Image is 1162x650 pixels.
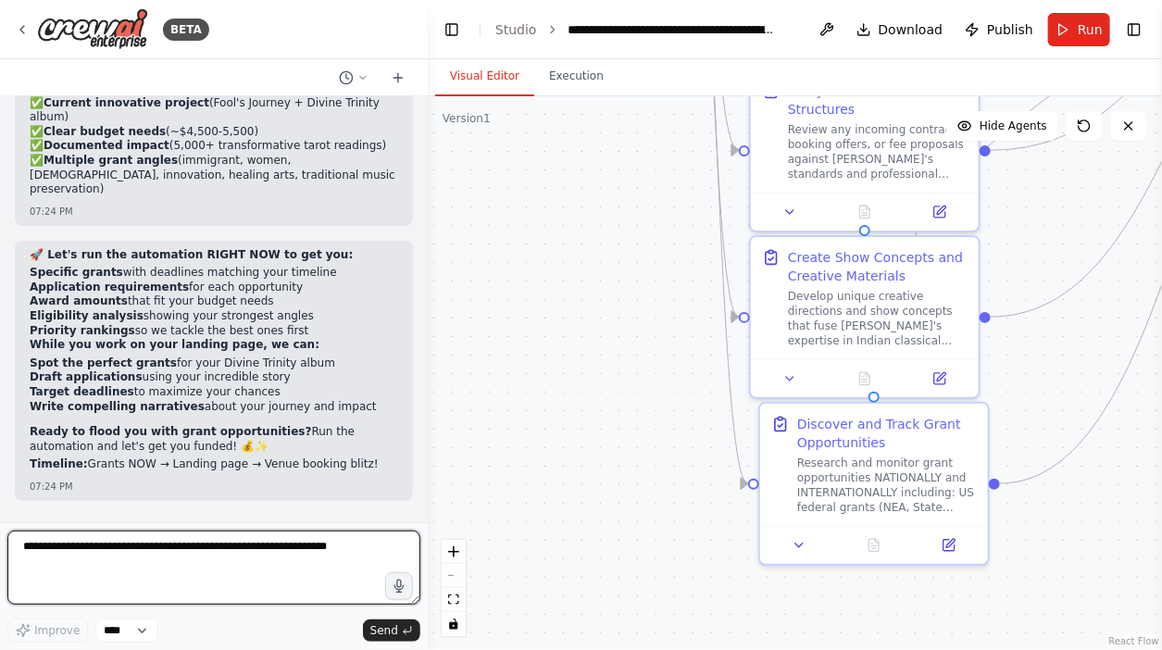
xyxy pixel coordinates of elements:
strong: While you work on your landing page, we can: [30,338,319,351]
div: Research and monitor grant opportunities NATIONALLY and INTERNATIONALLY including: US federal gra... [797,456,977,515]
span: Publish [987,20,1033,39]
button: zoom in [442,540,466,564]
div: 07:24 PM [30,480,398,494]
button: No output available [835,534,914,556]
div: Discover and Track Grant Opportunities [797,415,977,452]
div: Analyze Contract and Fee StructuresReview any incoming contracts, booking offers, or fee proposal... [749,69,981,232]
strong: Eligibility analysis [30,309,144,322]
button: Hide left sidebar [439,17,465,43]
li: for each opportunity [30,281,398,295]
strong: Write compelling narratives [30,400,205,413]
button: fit view [442,588,466,612]
button: No output available [826,368,905,390]
button: Improve [7,619,88,643]
strong: Award amounts [30,294,128,307]
div: React Flow controls [442,540,466,636]
button: Start a new chat [383,67,413,89]
li: about your journey and impact [30,400,398,415]
button: Switch to previous chat [331,67,376,89]
li: showing your strongest angles [30,309,398,324]
strong: Priority rankings [30,324,135,337]
strong: Clear budget needs [44,125,166,138]
p: Grants NOW → Landing page → Venue booking blitz! [30,457,398,472]
div: Discover and Track Grant OpportunitiesResearch and monitor grant opportunities NATIONALLY and INT... [758,402,990,566]
strong: Ready to flood you with grant opportunities? [30,425,312,438]
button: Open in side panel [907,201,971,223]
button: Publish [957,13,1041,46]
li: for your Divine Trinity album [30,356,398,371]
button: Click to speak your automation idea [385,572,413,600]
button: Execution [534,57,618,96]
a: Studio [495,22,537,37]
strong: Specific grants [30,266,123,279]
button: Send [363,619,420,642]
button: Show right sidebar [1121,17,1147,43]
strong: Spot the perfect grants [30,356,177,369]
p: ✅ ✅ (Brooklyn Raga Massive) ✅ ([GEOGRAPHIC_DATA], [GEOGRAPHIC_DATA], [GEOGRAPHIC_DATA]) ✅ (Fool's... [30,24,398,197]
span: Hide Agents [980,119,1047,133]
img: Logo [37,8,148,50]
div: BETA [163,19,209,41]
div: Develop unique creative directions and show concepts that fuse [PERSON_NAME]'s expertise in India... [788,289,968,348]
span: Send [370,623,398,638]
a: React Flow attribution [1109,636,1159,646]
li: so we tackle the best ones first [30,324,398,339]
p: Run the automation and let's get you funded! 💰✨ [30,425,398,454]
button: Open in side panel [917,534,981,556]
div: Create Show Concepts and Creative Materials [788,248,968,285]
button: Download [849,13,951,46]
div: Review any incoming contracts, booking offers, or fee proposals against [PERSON_NAME]'s standards... [788,122,968,181]
div: Version 1 [443,111,491,126]
strong: Timeline: [30,457,88,470]
button: zoom out [442,564,466,588]
strong: 🚀 Let's run the automation RIGHT NOW to get you: [30,248,353,261]
button: Visual Editor [435,57,534,96]
strong: Application requirements [30,281,189,294]
li: using your incredible story [30,370,398,385]
div: Analyze Contract and Fee Structures [788,81,968,119]
li: to maximize your chances [30,385,398,400]
strong: Current innovative project [44,96,209,109]
button: No output available [826,201,905,223]
button: Open in side panel [907,368,971,390]
span: Run [1078,20,1103,39]
li: with deadlines matching your timeline [30,266,398,281]
li: that fit your budget needs [30,294,398,309]
strong: Multiple grant angles [44,154,178,167]
strong: Draft applications [30,370,143,383]
strong: Target deadlines [30,385,134,398]
nav: breadcrumb [495,20,777,39]
div: 07:24 PM [30,205,398,219]
button: toggle interactivity [442,612,466,636]
span: Improve [34,623,80,638]
div: Create Show Concepts and Creative MaterialsDevelop unique creative directions and show concepts t... [749,235,981,399]
button: Hide Agents [946,111,1058,141]
span: Download [879,20,943,39]
strong: Documented impact [44,139,169,152]
button: Run [1048,13,1110,46]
